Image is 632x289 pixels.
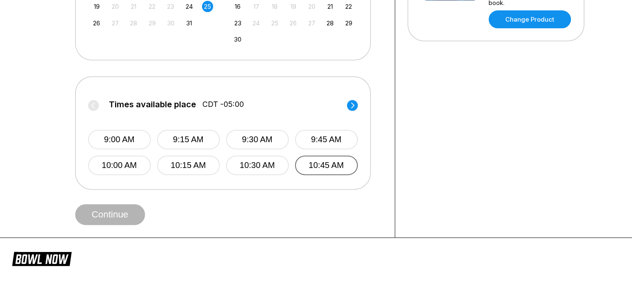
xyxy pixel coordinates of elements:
button: 10:45 AM [295,156,358,175]
div: Choose Saturday, October 25th, 2025 [202,1,213,12]
button: 10:00 AM [88,156,151,175]
button: 9:15 AM [157,130,220,149]
button: 9:45 AM [295,130,358,149]
div: Not available Monday, October 27th, 2025 [110,17,121,29]
div: Choose Friday, October 24th, 2025 [184,1,195,12]
div: Choose Sunday, October 26th, 2025 [91,17,102,29]
div: Not available Thursday, November 20th, 2025 [306,1,317,12]
div: Choose Friday, November 28th, 2025 [325,17,336,29]
div: Choose Sunday, November 23rd, 2025 [232,17,243,29]
div: Not available Wednesday, November 26th, 2025 [288,17,299,29]
div: Not available Tuesday, October 28th, 2025 [128,17,139,29]
div: Not available Thursday, November 27th, 2025 [306,17,317,29]
button: 10:15 AM [157,156,220,175]
div: Not available Monday, October 20th, 2025 [110,1,121,12]
button: 9:00 AM [88,130,151,149]
div: Not available Wednesday, November 19th, 2025 [288,1,299,12]
div: Not available Wednesday, October 29th, 2025 [147,17,158,29]
button: 10:30 AM [226,156,289,175]
div: Not available Tuesday, October 21st, 2025 [128,1,139,12]
div: Choose Sunday, October 19th, 2025 [91,1,102,12]
a: Change Product [489,10,571,28]
div: Not available Wednesday, October 22nd, 2025 [147,1,158,12]
div: Choose Saturday, November 22nd, 2025 [343,1,354,12]
div: Choose Sunday, November 16th, 2025 [232,1,243,12]
span: CDT -05:00 [202,100,244,109]
div: Choose Sunday, November 30th, 2025 [232,34,243,45]
div: Choose Friday, October 31st, 2025 [184,17,195,29]
div: Not available Tuesday, November 18th, 2025 [269,1,280,12]
div: Choose Friday, November 21st, 2025 [325,1,336,12]
span: Times available place [109,100,196,109]
button: 9:30 AM [226,130,289,149]
div: Not available Monday, November 17th, 2025 [251,1,262,12]
div: Not available Tuesday, November 25th, 2025 [269,17,280,29]
div: Not available Thursday, October 23rd, 2025 [165,1,176,12]
div: Choose Saturday, November 29th, 2025 [343,17,354,29]
div: Not available Thursday, October 30th, 2025 [165,17,176,29]
div: Not available Monday, November 24th, 2025 [251,17,262,29]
